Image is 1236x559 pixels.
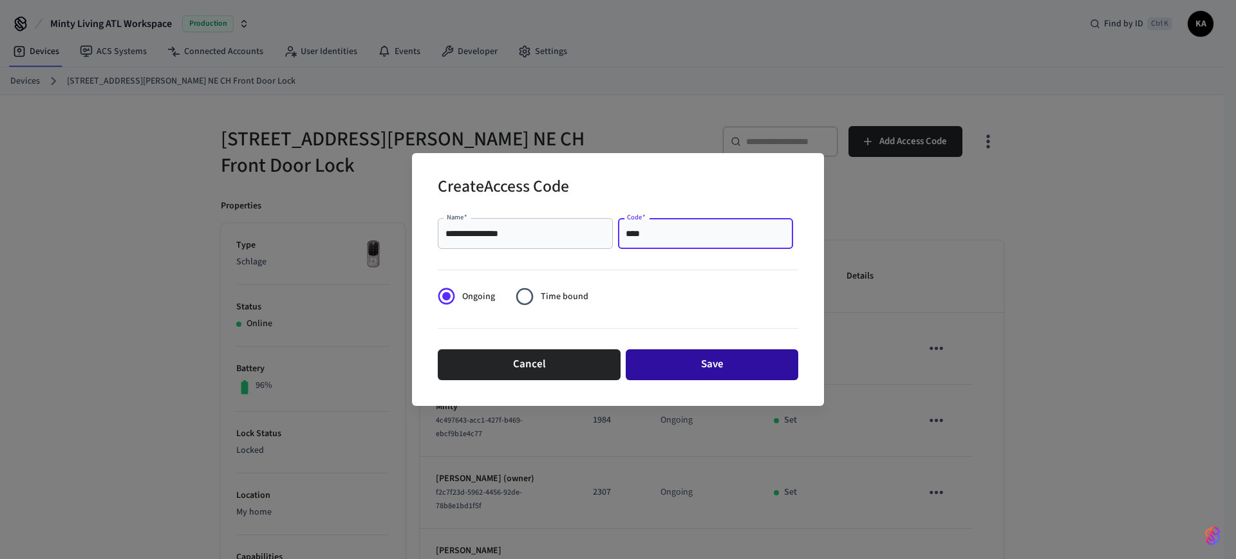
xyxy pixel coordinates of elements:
[1205,526,1221,546] img: SeamLogoGradient.69752ec5.svg
[438,349,621,380] button: Cancel
[627,212,646,222] label: Code
[447,212,467,222] label: Name
[462,290,495,304] span: Ongoing
[438,169,569,208] h2: Create Access Code
[541,290,588,304] span: Time bound
[626,349,798,380] button: Save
